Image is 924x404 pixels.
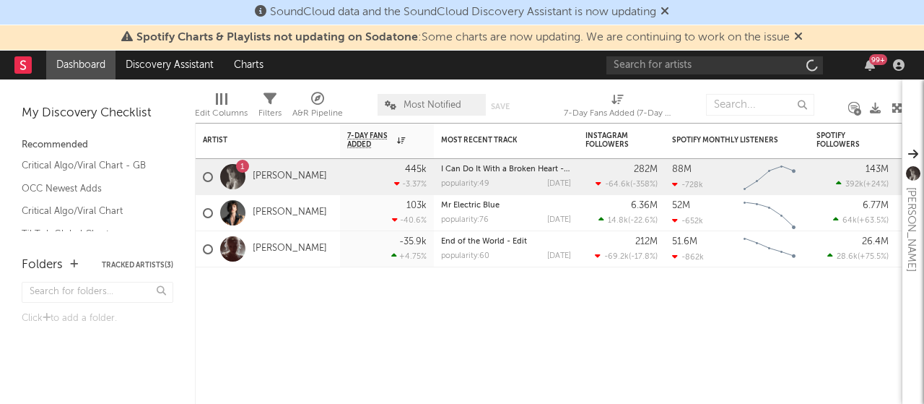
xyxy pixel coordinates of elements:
[902,187,920,272] div: [PERSON_NAME]
[441,238,527,246] a: End of the World - Edit
[253,171,327,183] a: [PERSON_NAME]
[258,105,282,122] div: Filters
[547,252,571,260] div: [DATE]
[224,51,274,79] a: Charts
[672,201,690,210] div: 52M
[865,59,875,71] button: 99+
[441,166,571,173] div: I Can Do It With a Broken Heart - Dombresky Remix
[845,181,863,189] span: 392k
[827,252,889,261] div: ( )
[860,253,886,261] span: +75.5 %
[292,105,343,122] div: A&R Pipeline
[866,181,886,189] span: +24 %
[136,32,790,43] span: : Some charts are now updating. We are continuing to work on the issue
[22,105,173,122] div: My Discovery Checklist
[605,181,630,189] span: -64.6k
[253,243,327,255] a: [PERSON_NAME]
[547,216,571,224] div: [DATE]
[441,202,500,210] a: Mr Electric Blue
[672,252,704,262] div: -862k
[22,203,159,219] a: Critical Algo/Viral Chart
[292,87,343,129] div: A&R Pipeline
[833,215,889,225] div: ( )
[737,231,802,267] svg: Chart title
[869,54,887,65] div: 99 +
[441,202,571,210] div: Mr Electric Blue
[794,32,803,43] span: Dismiss
[672,216,703,225] div: -652k
[441,216,489,224] div: popularity: 76
[672,180,703,189] div: -728k
[22,257,63,274] div: Folders
[596,179,658,189] div: ( )
[347,132,393,149] span: 7-Day Fans Added
[22,226,159,242] a: TikTok Global Chart
[136,32,418,43] span: Spotify Charts & Playlists not updating on Sodatone
[441,136,549,145] div: Most Recent Track
[195,105,248,122] div: Edit Columns
[604,253,629,261] span: -69.2k
[203,136,311,145] div: Artist
[635,237,658,246] div: 212M
[547,180,571,188] div: [DATE]
[630,217,655,225] span: -22.6 %
[22,181,159,197] a: OCC Newest Adds
[22,310,173,327] div: Click to add a folder.
[672,165,692,174] div: 88M
[859,217,886,225] span: +63.5 %
[585,132,636,149] div: Instagram Followers
[595,252,658,261] div: ( )
[564,87,672,129] div: 7-Day Fans Added (7-Day Fans Added)
[632,181,655,189] span: -358 %
[441,180,489,188] div: popularity: 49
[816,132,867,149] div: Spotify Followers
[405,165,427,174] div: 445k
[866,165,889,174] div: 143M
[102,262,173,269] button: Tracked Artists(3)
[706,94,814,116] input: Search...
[842,217,857,225] span: 64k
[598,215,658,225] div: ( )
[394,179,427,189] div: -3.37 %
[46,51,115,79] a: Dashboard
[631,201,658,210] div: 6.36M
[115,51,224,79] a: Discovery Assistant
[836,179,889,189] div: ( )
[837,253,858,261] span: 28.6k
[634,165,658,174] div: 282M
[399,237,427,246] div: -35.9k
[392,215,427,225] div: -40.6 %
[441,252,489,260] div: popularity: 60
[737,195,802,231] svg: Chart title
[672,237,697,246] div: 51.6M
[661,7,669,18] span: Dismiss
[608,217,628,225] span: 14.8k
[391,252,427,261] div: +4.75 %
[564,105,672,122] div: 7-Day Fans Added (7-Day Fans Added)
[631,253,655,261] span: -17.8 %
[22,158,159,173] a: Critical Algo/Viral Chart - GB
[258,87,282,129] div: Filters
[404,100,461,110] span: Most Notified
[22,137,173,154] div: Recommended
[253,207,327,219] a: [PERSON_NAME]
[606,56,823,74] input: Search for artists
[270,7,656,18] span: SoundCloud data and the SoundCloud Discovery Assistant is now updating
[491,103,510,111] button: Save
[441,238,571,246] div: End of the World - Edit
[22,282,173,303] input: Search for folders...
[862,237,889,246] div: 26.4M
[195,87,248,129] div: Edit Columns
[406,201,427,210] div: 103k
[863,201,889,210] div: 6.77M
[672,136,780,145] div: Spotify Monthly Listeners
[441,166,654,173] a: I Can Do It With a Broken Heart - [PERSON_NAME] Remix
[737,159,802,195] svg: Chart title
